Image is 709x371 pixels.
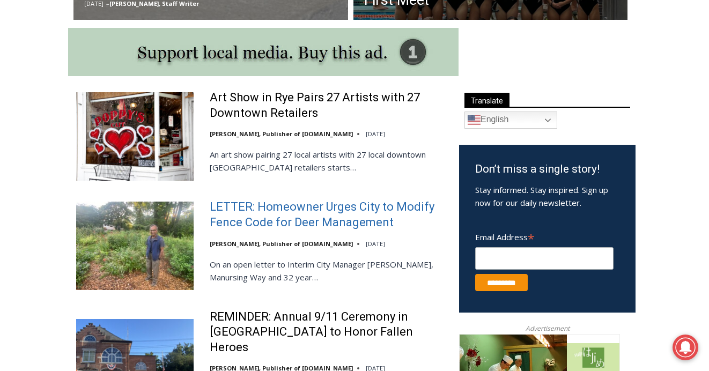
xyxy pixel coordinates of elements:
div: Live Music [113,32,144,88]
a: LETTER: Homeowner Urges City to Modify Fence Code for Deer Management [210,199,445,230]
a: [PERSON_NAME], Publisher of [DOMAIN_NAME] [210,240,353,248]
img: support local media, buy this ad [68,28,459,76]
span: Translate [464,93,509,107]
img: en [468,114,481,127]
span: Intern @ [DOMAIN_NAME] [280,107,497,131]
a: English [464,112,557,129]
span: Advertisement [515,323,580,333]
h4: [PERSON_NAME] Read Sanctuary Fall Fest: [DATE] [9,108,143,132]
p: An art show pairing 27 local artists with 27 local downtown [GEOGRAPHIC_DATA] retailers starts… [210,148,445,174]
img: LETTER: Homeowner Urges City to Modify Fence Code for Deer Management [76,202,194,290]
div: / [120,91,123,101]
div: "the precise, almost orchestrated movements of cutting and assembling sushi and [PERSON_NAME] mak... [110,67,158,128]
a: Open Tues. - Sun. [PHONE_NUMBER] [1,108,108,133]
time: [DATE] [366,240,385,248]
p: Stay informed. Stay inspired. Sign up now for our daily newsletter. [475,183,619,209]
div: 6 [125,91,130,101]
h3: Don’t miss a single story! [475,161,619,178]
label: Email Address [475,226,614,246]
a: Art Show in Rye Pairs 27 Artists with 27 Downtown Retailers [210,90,445,121]
time: [DATE] [366,130,385,138]
div: "[PERSON_NAME] and I covered the [DATE] Parade, which was a really eye opening experience as I ha... [271,1,507,104]
a: [PERSON_NAME] Read Sanctuary Fall Fest: [DATE] [1,107,160,133]
a: Intern @ [DOMAIN_NAME] [258,104,520,133]
span: Open Tues. - Sun. [PHONE_NUMBER] [3,110,105,151]
p: On an open letter to Interim City Manager [PERSON_NAME], Manursing Way and 32 year… [210,258,445,284]
div: 4 [113,91,117,101]
a: [PERSON_NAME], Publisher of [DOMAIN_NAME] [210,130,353,138]
a: REMINDER: Annual 9/11 Ceremony in [GEOGRAPHIC_DATA] to Honor Fallen Heroes [210,309,445,355]
img: Art Show in Rye Pairs 27 Artists with 27 Downtown Retailers [76,92,194,180]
